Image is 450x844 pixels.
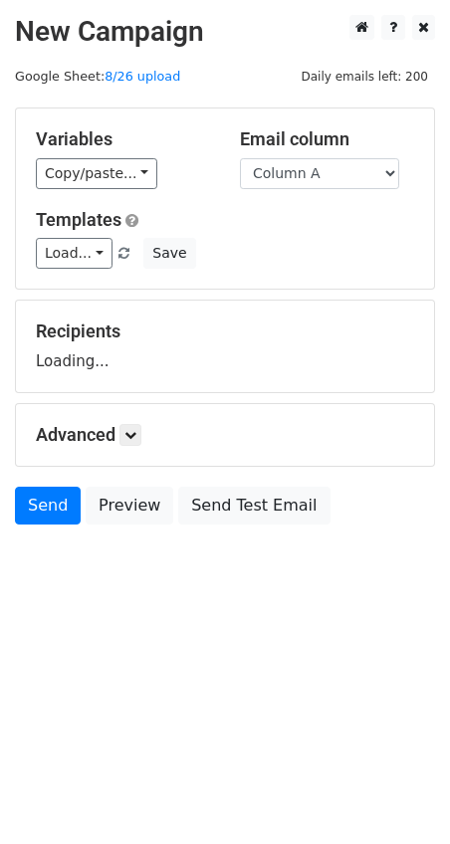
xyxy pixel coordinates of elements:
[36,158,157,189] a: Copy/paste...
[36,320,414,372] div: Loading...
[15,69,180,84] small: Google Sheet:
[294,66,435,88] span: Daily emails left: 200
[294,69,435,84] a: Daily emails left: 200
[143,238,195,269] button: Save
[178,487,330,525] a: Send Test Email
[36,238,112,269] a: Load...
[36,320,414,342] h5: Recipients
[105,69,180,84] a: 8/26 upload
[36,424,414,446] h5: Advanced
[15,15,435,49] h2: New Campaign
[240,128,414,150] h5: Email column
[15,487,81,525] a: Send
[86,487,173,525] a: Preview
[36,128,210,150] h5: Variables
[36,209,121,230] a: Templates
